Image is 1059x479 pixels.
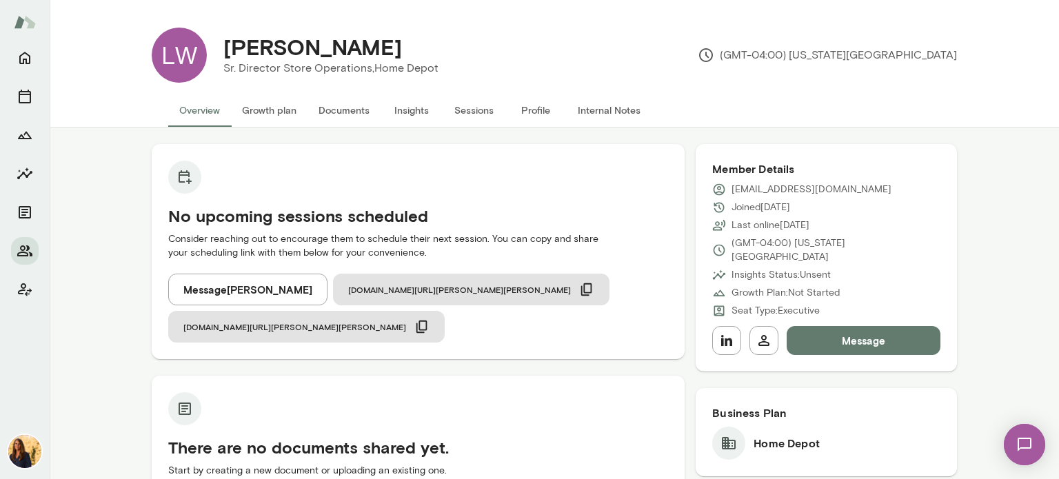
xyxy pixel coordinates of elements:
[11,121,39,149] button: Growth Plan
[11,44,39,72] button: Home
[11,276,39,303] button: Client app
[307,94,381,127] button: Documents
[223,60,438,77] p: Sr. Director Store Operations, Home Depot
[168,232,668,260] p: Consider reaching out to encourage them to schedule their next session. You can copy and share yo...
[11,160,39,187] button: Insights
[787,326,940,355] button: Message
[712,405,940,421] h6: Business Plan
[732,183,891,196] p: [EMAIL_ADDRESS][DOMAIN_NAME]
[168,94,231,127] button: Overview
[732,218,809,232] p: Last online [DATE]
[11,198,39,226] button: Documents
[381,94,443,127] button: Insights
[348,284,571,295] span: [DOMAIN_NAME][URL][PERSON_NAME][PERSON_NAME]
[732,236,940,264] p: (GMT-04:00) [US_STATE][GEOGRAPHIC_DATA]
[183,321,406,332] span: [DOMAIN_NAME][URL][PERSON_NAME][PERSON_NAME]
[754,435,820,451] h6: Home Depot
[168,205,668,227] h5: No upcoming sessions scheduled
[152,28,207,83] div: LW
[14,9,36,35] img: Mento
[8,435,41,468] img: Sheri DeMario
[168,464,668,478] p: Start by creating a new document or uploading an existing one.
[168,436,668,458] h5: There are no documents shared yet.
[443,94,505,127] button: Sessions
[223,34,402,60] h4: [PERSON_NAME]
[712,161,940,177] h6: Member Details
[698,47,957,63] p: (GMT-04:00) [US_STATE][GEOGRAPHIC_DATA]
[505,94,567,127] button: Profile
[11,83,39,110] button: Sessions
[732,201,790,214] p: Joined [DATE]
[168,311,445,343] button: [DOMAIN_NAME][URL][PERSON_NAME][PERSON_NAME]
[333,274,609,305] button: [DOMAIN_NAME][URL][PERSON_NAME][PERSON_NAME]
[732,286,840,300] p: Growth Plan: Not Started
[168,274,327,305] button: Message[PERSON_NAME]
[732,268,831,282] p: Insights Status: Unsent
[732,304,820,318] p: Seat Type: Executive
[231,94,307,127] button: Growth plan
[11,237,39,265] button: Members
[567,94,652,127] button: Internal Notes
